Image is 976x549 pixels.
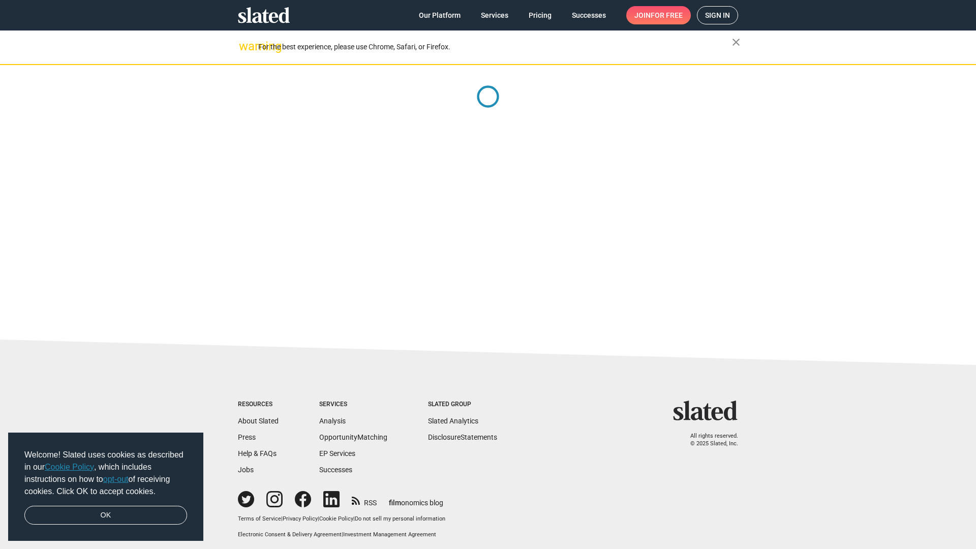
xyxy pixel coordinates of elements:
[697,6,738,24] a: Sign in
[319,449,355,457] a: EP Services
[705,7,730,24] span: Sign in
[8,433,203,541] div: cookieconsent
[258,40,732,54] div: For the best experience, please use Chrome, Safari, or Firefox.
[428,401,497,409] div: Slated Group
[283,515,318,522] a: Privacy Policy
[680,433,738,447] p: All rights reserved. © 2025 Slated, Inc.
[355,515,445,523] button: Do not sell my personal information
[24,449,187,498] span: Welcome! Slated uses cookies as described in our , which includes instructions on how to of recei...
[411,6,469,24] a: Our Platform
[238,433,256,441] a: Press
[238,449,277,457] a: Help & FAQs
[318,515,319,522] span: |
[24,506,187,525] a: dismiss cookie message
[343,531,436,538] a: Investment Management Agreement
[238,417,279,425] a: About Slated
[473,6,516,24] a: Services
[481,6,508,24] span: Services
[239,40,251,52] mat-icon: warning
[521,6,560,24] a: Pricing
[352,492,377,508] a: RSS
[103,475,129,483] a: opt-out
[238,466,254,474] a: Jobs
[353,515,355,522] span: |
[419,6,461,24] span: Our Platform
[342,531,343,538] span: |
[564,6,614,24] a: Successes
[389,490,443,508] a: filmonomics blog
[45,463,94,471] a: Cookie Policy
[730,36,742,48] mat-icon: close
[626,6,691,24] a: Joinfor free
[319,466,352,474] a: Successes
[634,6,683,24] span: Join
[651,6,683,24] span: for free
[319,433,387,441] a: OpportunityMatching
[319,401,387,409] div: Services
[238,515,281,522] a: Terms of Service
[389,499,401,507] span: film
[319,515,353,522] a: Cookie Policy
[428,417,478,425] a: Slated Analytics
[529,6,552,24] span: Pricing
[572,6,606,24] span: Successes
[281,515,283,522] span: |
[238,401,279,409] div: Resources
[428,433,497,441] a: DisclosureStatements
[238,531,342,538] a: Electronic Consent & Delivery Agreement
[319,417,346,425] a: Analysis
